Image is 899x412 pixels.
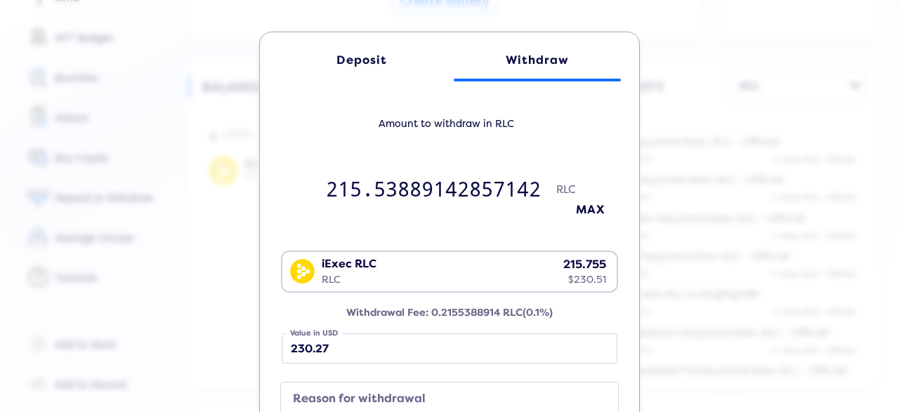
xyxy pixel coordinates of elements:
[292,53,431,67] div: Deposit
[563,256,606,272] div: 215.755
[287,389,590,408] label: Reason for withdrawal
[454,39,621,81] a: Withdraw
[284,291,609,307] input: Search for option
[563,272,606,286] div: $230.51
[290,259,315,284] img: RLC
[310,166,556,212] input: 0
[322,272,376,286] div: RLC
[322,256,376,272] div: iExec RLC
[282,333,617,364] input: none
[468,53,607,67] div: Withdraw
[555,198,625,221] button: MAX
[281,251,618,293] div: Search for option
[277,112,615,149] h5: Amount to withdraw in RLC
[278,39,445,81] a: Deposit
[556,184,589,234] span: RLC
